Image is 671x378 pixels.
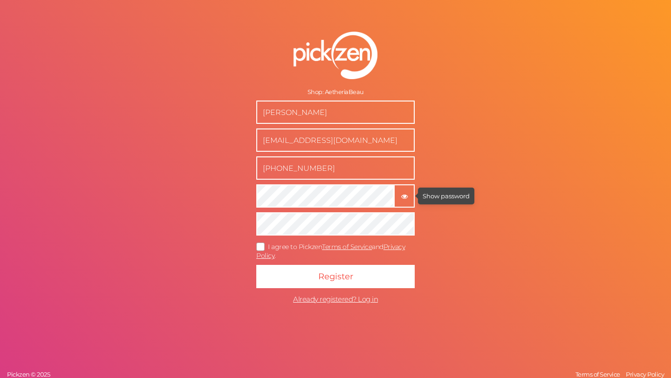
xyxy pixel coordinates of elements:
[5,371,52,378] a: Pickzen © 2025
[573,371,623,378] a: Terms of Service
[256,243,405,260] a: Privacy Policy
[423,192,470,200] tip-tip: Show password
[322,243,372,251] a: Terms of Service
[293,295,378,304] span: Already registered? Log in
[394,184,415,208] button: Show password
[626,371,664,378] span: Privacy Policy
[318,271,353,282] span: Register
[256,101,415,124] input: Name
[623,371,666,378] a: Privacy Policy
[294,32,377,79] img: pz-logo-white.png
[256,265,415,288] button: Register
[256,243,405,260] span: I agree to Pickzen and .
[575,371,620,378] span: Terms of Service
[256,88,415,96] div: Shop: AetheriaBeau
[256,156,415,180] input: Phone
[256,128,415,152] input: Business e-mail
